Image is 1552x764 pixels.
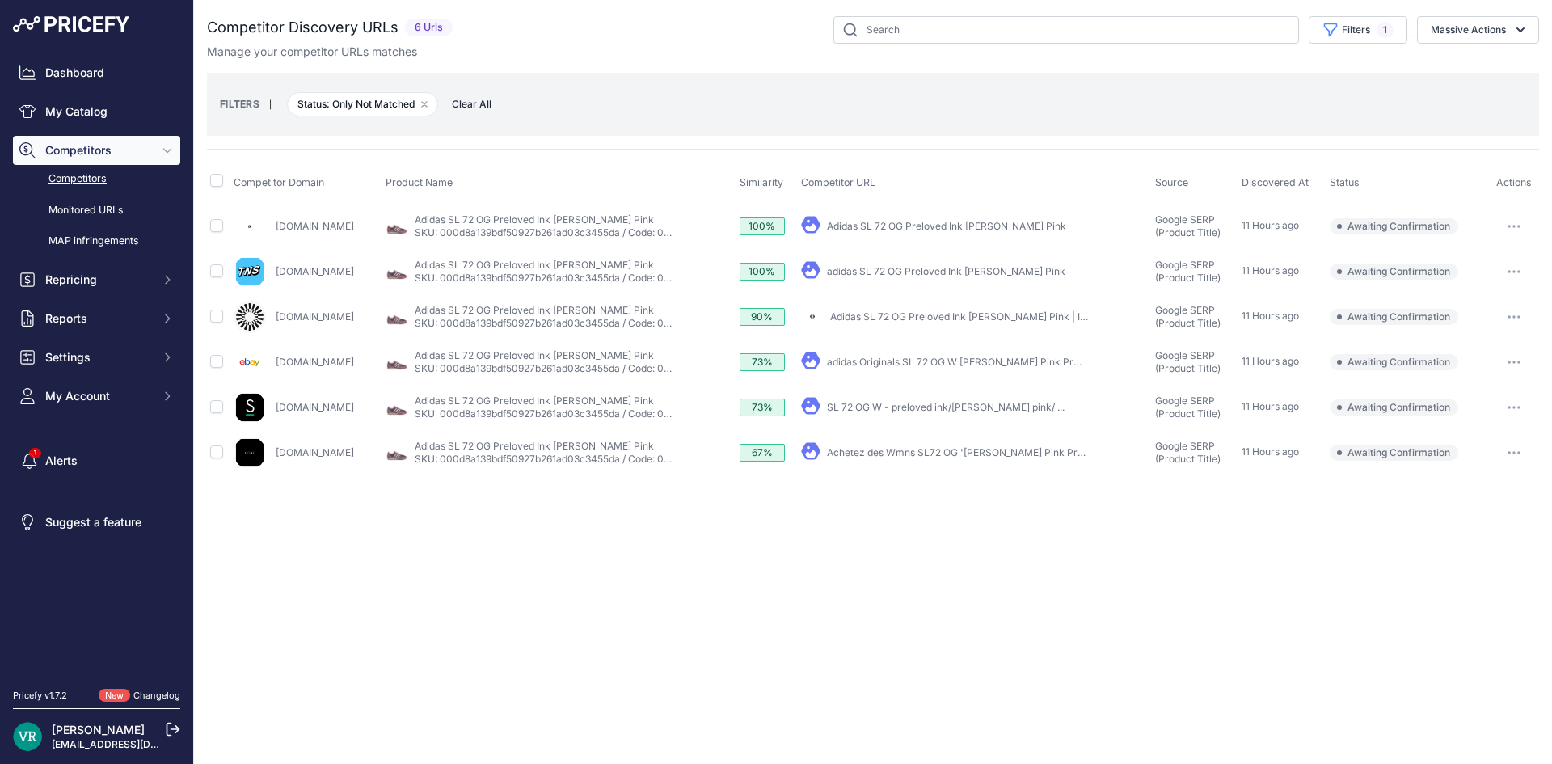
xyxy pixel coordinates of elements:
a: [DOMAIN_NAME] [276,356,354,368]
a: SKU: 000d8a139bdf50927b261ad03c3455da / Code: 000d8a139bdf50927b261ad03c3455da [415,226,837,238]
span: Discovered At [1242,176,1309,188]
a: SL 72 OG W - preloved ink/[PERSON_NAME] pink/ ... [827,401,1065,413]
span: 11 Hours ago [1242,219,1299,231]
nav: Sidebar [13,58,180,669]
a: adidas SL 72 OG Preloved Ink [PERSON_NAME] Pink [827,265,1065,277]
button: Massive Actions [1417,16,1539,44]
small: | [259,99,281,109]
a: [DOMAIN_NAME] [276,220,354,232]
a: My Catalog [13,97,180,126]
span: Google SERP (Product Title) [1155,440,1221,465]
img: Pricefy Logo [13,16,129,32]
span: Actions [1496,176,1532,188]
span: Google SERP (Product Title) [1155,304,1221,329]
a: Alerts [13,446,180,475]
small: FILTERS [220,98,259,110]
a: SKU: 000d8a139bdf50927b261ad03c3455da / Code: 000d8a139bdf50927b261ad03c3455da [415,317,837,329]
a: Monitored URLs [13,196,180,225]
span: Competitor Domain [234,176,324,188]
span: Awaiting Confirmation [1330,354,1458,370]
button: Repricing [13,265,180,294]
h2: Competitor Discovery URLs [207,16,399,39]
a: Suggest a feature [13,508,180,537]
a: SKU: 000d8a139bdf50927b261ad03c3455da / Code: 000d8a139bdf50927b261ad03c3455da [415,407,837,420]
div: Pricefy v1.7.2 [13,689,67,703]
span: New [99,689,130,703]
div: 73% [740,353,785,371]
a: [DOMAIN_NAME] [276,446,354,458]
a: MAP infringements [13,227,180,255]
a: Adidas SL 72 OG Preloved Ink [PERSON_NAME] Pink [415,349,654,361]
a: [PERSON_NAME] [52,723,145,737]
a: Adidas SL 72 OG Preloved Ink [PERSON_NAME] Pink [827,220,1066,232]
div: 73% [740,399,785,416]
a: Adidas SL 72 OG Preloved Ink [PERSON_NAME] Pink [415,259,654,271]
span: 11 Hours ago [1242,264,1299,276]
a: SKU: 000d8a139bdf50927b261ad03c3455da / Code: 000d8a139bdf50927b261ad03c3455da [415,453,837,465]
span: 11 Hours ago [1242,400,1299,412]
a: [DOMAIN_NAME] [276,310,354,323]
span: 11 Hours ago [1242,445,1299,458]
span: Competitors [45,142,151,158]
span: My Account [45,388,151,404]
p: Manage your competitor URLs matches [207,44,417,60]
a: Achetez des Wmns SL72 OG '[PERSON_NAME] Pink Preloved Ink' [827,446,1128,458]
span: Product Name [386,176,453,188]
a: Adidas SL 72 OG Preloved Ink [PERSON_NAME] Pink [415,213,654,226]
button: Settings [13,343,180,372]
span: Similarity [740,176,783,188]
a: Adidas SL 72 OG Preloved Ink [PERSON_NAME] Pink [415,304,654,316]
a: Adidas SL 72 OG Preloved Ink [PERSON_NAME] Pink | IF1939 [830,310,1107,323]
span: Status: Only Not Matched [287,92,438,116]
button: Filters1 [1309,16,1407,44]
span: Repricing [45,272,151,288]
a: Adidas SL 72 OG Preloved Ink [PERSON_NAME] Pink [415,440,654,452]
span: 11 Hours ago [1242,355,1299,367]
span: 11 Hours ago [1242,310,1299,322]
span: Reports [45,310,151,327]
span: 1 [1377,22,1394,38]
a: Dashboard [13,58,180,87]
span: Google SERP (Product Title) [1155,213,1221,238]
a: [DOMAIN_NAME] [276,401,354,413]
a: Competitors [13,165,180,193]
div: 100% [740,217,785,235]
span: Google SERP (Product Title) [1155,349,1221,374]
div: 90% [740,308,785,326]
div: 67% [740,444,785,462]
span: Awaiting Confirmation [1330,264,1458,280]
span: Awaiting Confirmation [1330,309,1458,325]
a: [EMAIL_ADDRESS][DOMAIN_NAME] [52,738,221,750]
a: Adidas SL 72 OG Preloved Ink [PERSON_NAME] Pink [415,395,654,407]
button: Competitors [13,136,180,165]
input: Search [833,16,1299,44]
a: [DOMAIN_NAME] [276,265,354,277]
span: Awaiting Confirmation [1330,218,1458,234]
a: SKU: 000d8a139bdf50927b261ad03c3455da / Code: 000d8a139bdf50927b261ad03c3455da [415,362,837,374]
a: Changelog [133,690,180,701]
span: Awaiting Confirmation [1330,445,1458,461]
a: SKU: 000d8a139bdf50927b261ad03c3455da / Code: 000d8a139bdf50927b261ad03c3455da [415,272,837,284]
span: Google SERP (Product Title) [1155,259,1221,284]
span: Google SERP (Product Title) [1155,395,1221,420]
span: 6 Urls [405,19,453,37]
div: 100% [740,263,785,281]
button: Clear All [444,96,500,112]
span: Settings [45,349,151,365]
span: Awaiting Confirmation [1330,399,1458,416]
span: Competitor URL [801,176,875,188]
span: Status [1330,176,1360,188]
button: My Account [13,382,180,411]
span: Source [1155,176,1188,188]
button: Reports [13,304,180,333]
a: adidas Originals SL 72 OG W [PERSON_NAME] Pink Preloved Ink Women ... [827,356,1167,368]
